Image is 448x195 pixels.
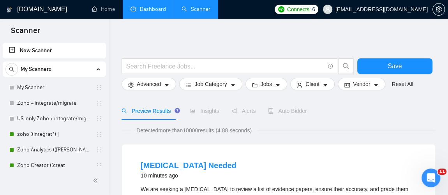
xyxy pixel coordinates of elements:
[182,6,210,12] a: searchScanner
[137,80,161,88] span: Advanced
[96,84,102,91] span: holder
[392,80,413,88] a: Reset All
[186,82,191,88] span: bars
[6,67,18,72] span: search
[122,78,176,90] button: settingAdvancedcaret-down
[278,6,284,12] img: upwork-logo.png
[268,108,307,114] span: Auto Bidder
[437,169,446,175] span: 11
[5,25,46,41] span: Scanner
[268,108,273,114] span: robot
[232,108,256,114] span: Alerts
[325,7,330,12] span: user
[245,78,287,90] button: folderJobscaret-down
[388,61,402,71] span: Save
[357,58,433,74] button: Save
[5,63,18,76] button: search
[230,82,236,88] span: caret-down
[17,111,91,126] a: US-only Zoho + integrate/migrate
[9,43,100,58] a: New Scanner
[338,58,354,74] button: search
[190,108,219,114] span: Insights
[3,43,106,58] li: New Scanner
[297,82,302,88] span: user
[96,162,102,169] span: holder
[353,80,370,88] span: Vendor
[93,177,101,184] span: double-left
[131,6,166,12] a: dashboardDashboard
[126,61,325,71] input: Search Freelance Jobs...
[312,5,315,14] span: 6
[141,171,236,180] div: 10 minutes ago
[141,161,236,170] a: [MEDICAL_DATA] Needed
[122,108,127,114] span: search
[17,80,91,95] a: My Scanner
[373,82,379,88] span: caret-down
[290,78,335,90] button: userClientcaret-down
[287,5,310,14] span: Connects:
[432,3,445,16] button: setting
[232,108,237,114] span: notification
[96,147,102,153] span: holder
[17,95,91,111] a: Zoho + integrate/migrate
[96,116,102,122] span: holder
[275,82,280,88] span: caret-down
[252,82,258,88] span: folder
[339,63,353,70] span: search
[21,61,51,77] span: My Scanners
[17,126,91,142] a: zoho ((integrat*) |
[261,80,272,88] span: Jobs
[7,4,12,16] img: logo
[194,80,227,88] span: Job Category
[190,108,196,114] span: area-chart
[96,131,102,137] span: holder
[131,126,257,135] span: Detected more than 10000 results (4.88 seconds)
[179,78,242,90] button: barsJob Categorycaret-down
[164,82,169,88] span: caret-down
[92,6,115,12] a: homeHome
[122,108,178,114] span: Preview Results
[128,82,134,88] span: setting
[174,107,181,114] div: Tooltip anchor
[17,158,91,173] a: Zoho Creator ((creat
[422,169,440,187] iframe: Intercom live chat
[432,6,445,12] a: setting
[328,64,333,69] span: info-circle
[433,6,444,12] span: setting
[344,82,350,88] span: idcard
[17,142,91,158] a: Zoho Analytics (([PERSON_NAME]
[305,80,319,88] span: Client
[323,82,328,88] span: caret-down
[96,100,102,106] span: holder
[338,78,385,90] button: idcardVendorcaret-down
